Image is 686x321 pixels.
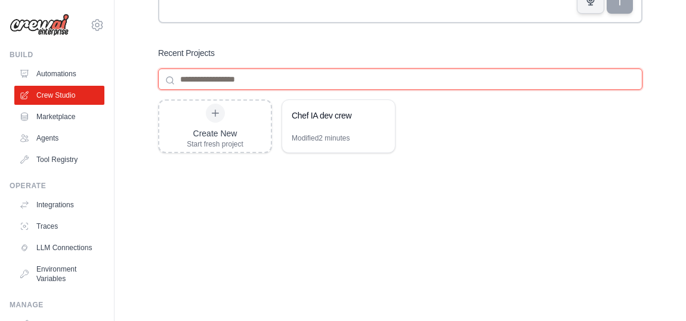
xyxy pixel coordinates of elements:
[10,50,104,60] div: Build
[292,133,350,143] div: Modified 2 minutes
[14,107,104,126] a: Marketplace
[292,110,373,121] div: Chef IA dev crew
[626,264,686,321] iframe: Chat Widget
[14,195,104,214] a: Integrations
[14,150,104,169] a: Tool Registry
[14,217,104,236] a: Traces
[10,181,104,191] div: Operate
[14,86,104,105] a: Crew Studio
[14,260,104,288] a: Environment Variables
[187,139,243,149] div: Start fresh project
[14,64,104,83] a: Automations
[14,129,104,148] a: Agents
[158,47,215,59] h3: Recent Projects
[10,300,104,310] div: Manage
[10,14,69,36] img: Logo
[626,264,686,321] div: Widget de chat
[14,238,104,257] a: LLM Connections
[187,127,243,139] div: Create New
